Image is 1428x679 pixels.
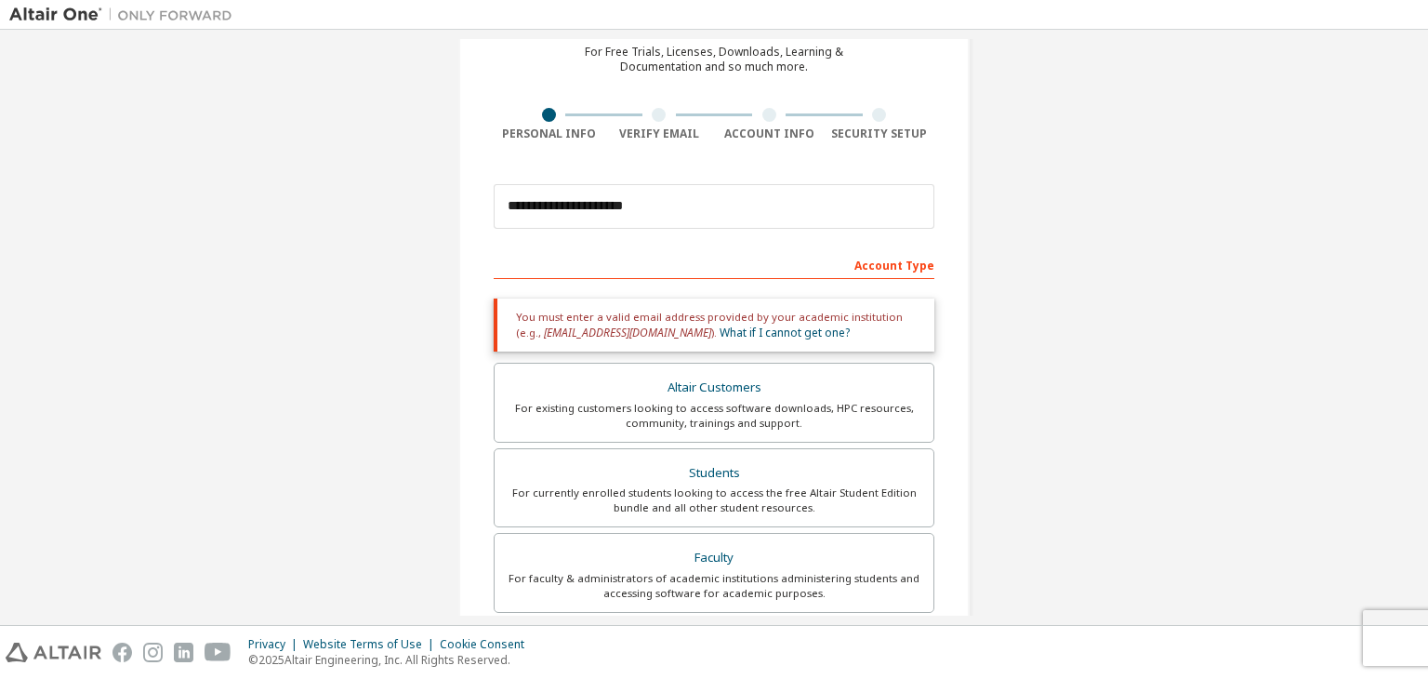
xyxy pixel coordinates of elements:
[494,299,934,352] div: You must enter a valid email address provided by your academic institution (e.g., ).
[143,643,163,662] img: instagram.svg
[506,401,922,431] div: For existing customers looking to access software downloads, HPC resources, community, trainings ...
[494,249,934,279] div: Account Type
[248,652,535,668] p: © 2025 Altair Engineering, Inc. All Rights Reserved.
[714,126,825,141] div: Account Info
[506,545,922,571] div: Faculty
[440,637,535,652] div: Cookie Consent
[506,460,922,486] div: Students
[585,45,843,74] div: For Free Trials, Licenses, Downloads, Learning & Documentation and so much more.
[494,126,604,141] div: Personal Info
[174,643,193,662] img: linkedin.svg
[825,126,935,141] div: Security Setup
[506,486,922,515] div: For currently enrolled students looking to access the free Altair Student Edition bundle and all ...
[544,325,711,340] span: [EMAIL_ADDRESS][DOMAIN_NAME]
[720,325,850,340] a: What if I cannot get one?
[506,571,922,601] div: For faculty & administrators of academic institutions administering students and accessing softwa...
[604,126,715,141] div: Verify Email
[9,6,242,24] img: Altair One
[506,375,922,401] div: Altair Customers
[6,643,101,662] img: altair_logo.svg
[248,637,303,652] div: Privacy
[303,637,440,652] div: Website Terms of Use
[205,643,231,662] img: youtube.svg
[112,643,132,662] img: facebook.svg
